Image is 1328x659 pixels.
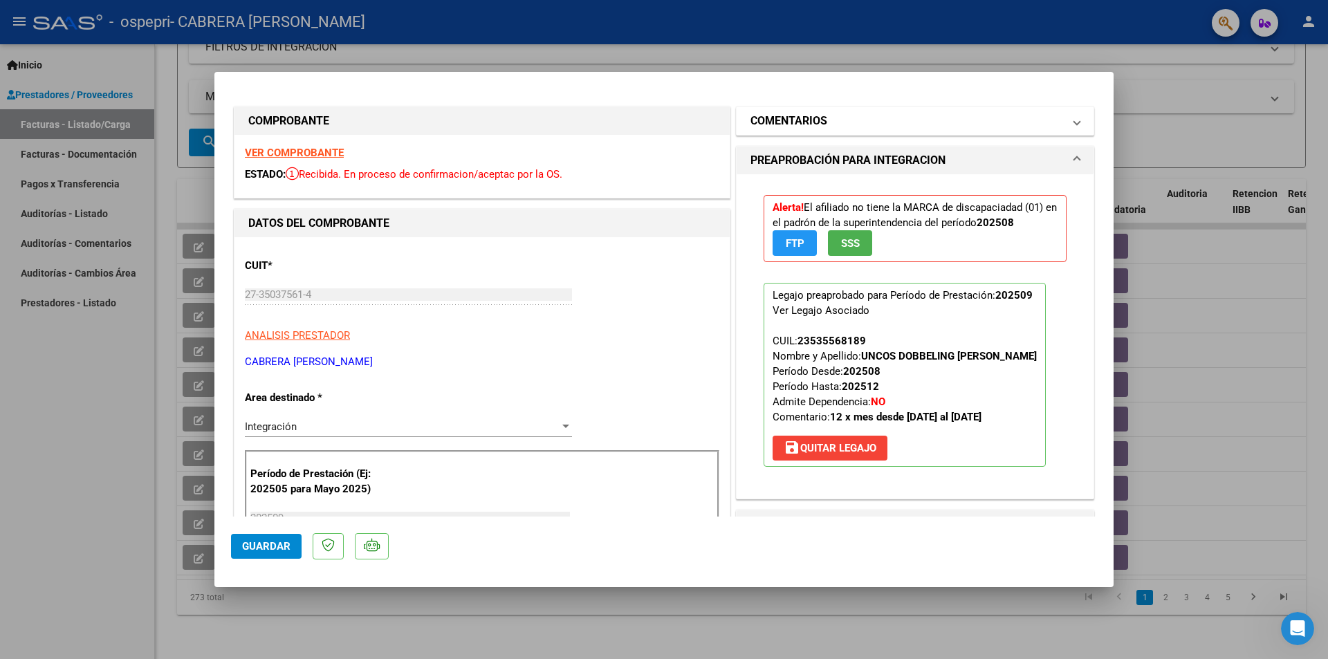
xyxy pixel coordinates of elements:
span: CUIL: Nombre y Apellido: Período Desde: Período Hasta: Admite Dependencia: [773,335,1037,423]
strong: 202512 [842,380,879,393]
p: CABRERA [PERSON_NAME] [245,354,719,370]
p: CUIT [245,258,387,274]
strong: Alerta! [773,201,804,214]
h1: PREAPROBACIÓN PARA INTEGRACION [750,152,946,169]
span: ESTADO: [245,168,286,180]
div: PREAPROBACIÓN PARA INTEGRACION [737,174,1094,499]
span: Guardar [242,540,290,553]
mat-expansion-panel-header: DOCUMENTACIÓN RESPALDATORIA [737,510,1094,538]
button: SSS [828,230,872,256]
span: El afiliado no tiene la MARCA de discapaciadad (01) en el padrón de la superintendencia del período [773,201,1057,249]
button: FTP [773,230,817,256]
mat-icon: save [784,439,800,456]
iframe: Intercom live chat [1281,612,1314,645]
p: Legajo preaprobado para Período de Prestación: [764,283,1046,467]
strong: 12 x mes desde [DATE] al [DATE] [830,411,981,423]
button: Guardar [231,534,302,559]
span: Quitar Legajo [784,442,876,454]
strong: COMPROBANTE [248,114,329,127]
mat-expansion-panel-header: COMENTARIOS [737,107,1094,135]
button: Quitar Legajo [773,436,887,461]
div: Ver Legajo Asociado [773,303,869,318]
strong: 202508 [977,216,1014,229]
span: Integración [245,420,297,433]
p: Area destinado * [245,390,387,406]
p: Período de Prestación (Ej: 202505 para Mayo 2025) [250,466,389,497]
span: FTP [786,237,804,250]
mat-expansion-panel-header: PREAPROBACIÓN PARA INTEGRACION [737,147,1094,174]
span: Comentario: [773,411,981,423]
strong: NO [871,396,885,408]
span: ANALISIS PRESTADOR [245,329,350,342]
strong: 202509 [995,289,1033,301]
strong: UNCOS DOBBELING [PERSON_NAME] [861,350,1037,362]
h1: COMENTARIOS [750,113,827,129]
a: VER COMPROBANTE [245,147,344,159]
span: Recibida. En proceso de confirmacion/aceptac por la OS. [286,168,562,180]
strong: DATOS DEL COMPROBANTE [248,216,389,230]
span: SSS [841,237,860,250]
div: 23535568189 [797,333,866,349]
h1: DOCUMENTACIÓN RESPALDATORIA [750,516,951,532]
strong: 202508 [843,365,880,378]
